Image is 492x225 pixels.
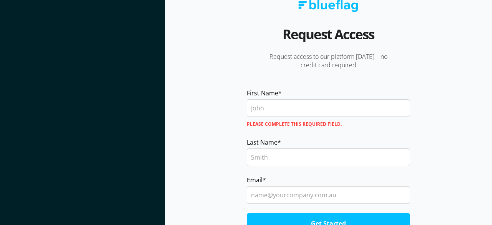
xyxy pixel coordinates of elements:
[247,175,263,185] span: Email
[247,52,411,69] p: Request access to our platform [DATE]—no credit card required
[247,118,411,130] label: Please complete this required field.
[247,186,411,204] input: name@yourcompany.com.au
[247,138,278,147] span: Last Name
[247,99,411,117] input: John
[247,88,278,98] span: First Name
[247,148,411,166] input: Smith
[283,23,374,52] h2: Request Access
